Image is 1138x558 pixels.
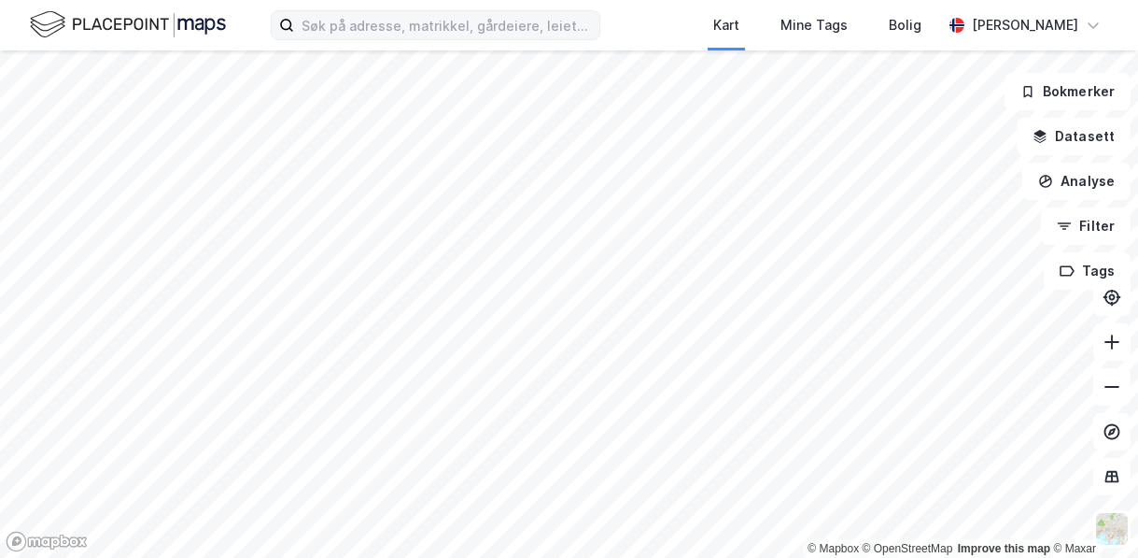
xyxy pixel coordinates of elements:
div: Kontrollprogram for chat [1045,468,1138,558]
div: Bolig [889,14,921,36]
iframe: Chat Widget [1045,468,1138,558]
input: Søk på adresse, matrikkel, gårdeiere, leietakere eller personer [294,11,599,39]
div: Mine Tags [780,14,848,36]
div: Kart [713,14,739,36]
img: logo.f888ab2527a4732fd821a326f86c7f29.svg [30,8,226,41]
div: [PERSON_NAME] [972,14,1078,36]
